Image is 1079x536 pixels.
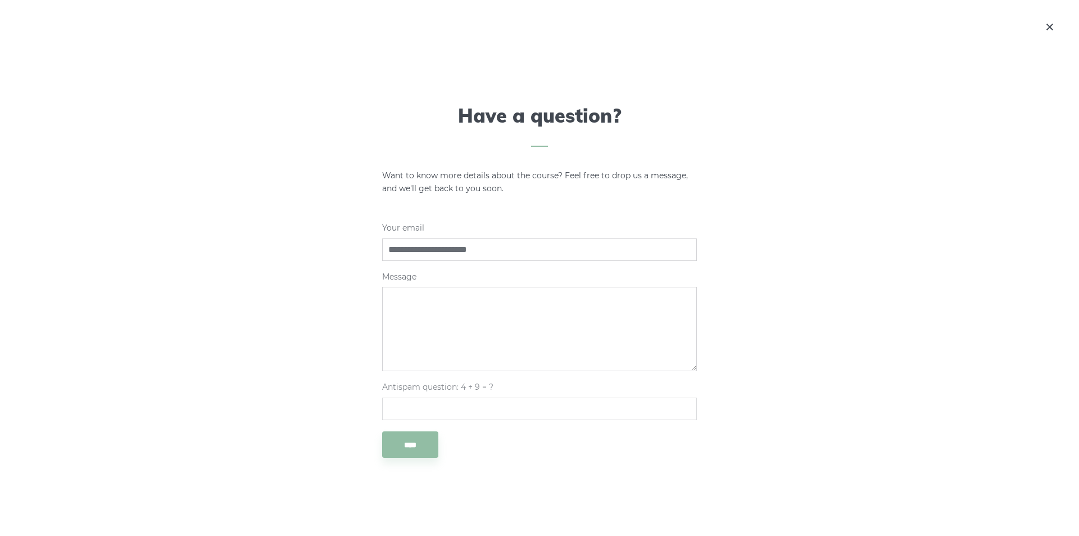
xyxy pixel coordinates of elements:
p: Want to know more details about the course? Feel free to drop us a message, and we'll get back to... [382,169,697,195]
input: Antispam question: 4 + 9 = ? [382,398,697,420]
label: Message [382,272,697,372]
span: Antispam question: 4 + 9 = ? [382,382,493,392]
textarea: Message [382,287,697,371]
input: Your email [382,238,697,261]
form: Contact form [382,223,697,458]
h5: Have a question? [382,105,697,147]
label: Your email [382,223,697,261]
